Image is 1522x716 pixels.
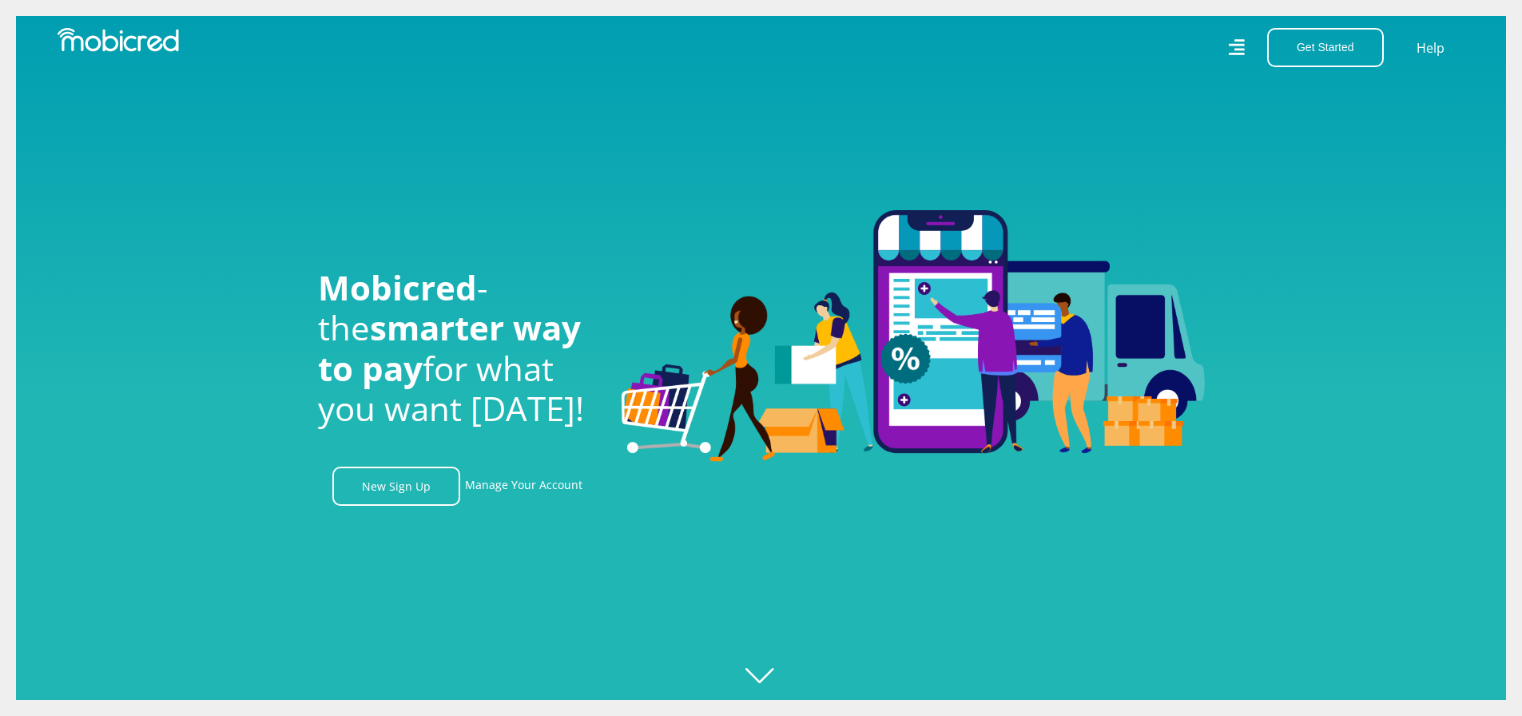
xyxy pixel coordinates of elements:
a: New Sign Up [332,467,460,506]
img: Mobicred [58,28,179,52]
h1: - the for what you want [DATE]! [318,268,598,429]
img: Welcome to Mobicred [622,210,1205,463]
a: Manage Your Account [465,467,582,506]
span: smarter way to pay [318,304,581,390]
span: Mobicred [318,265,477,310]
a: Help [1416,38,1445,58]
button: Get Started [1267,28,1384,67]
